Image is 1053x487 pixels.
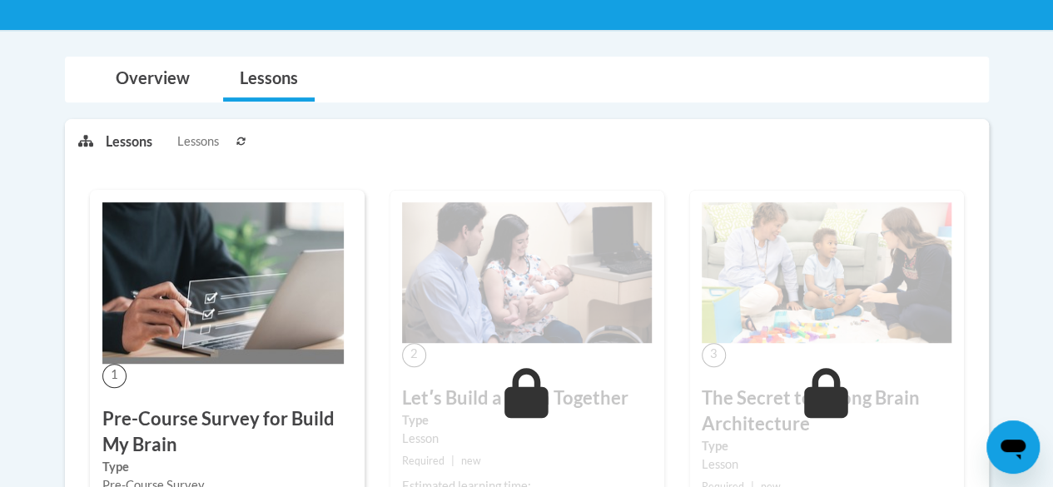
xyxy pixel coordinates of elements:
[177,132,219,151] span: Lessons
[986,420,1040,474] iframe: Button to launch messaging window
[451,455,454,467] span: |
[402,430,652,448] div: Lesson
[702,437,951,455] label: Type
[402,202,652,343] img: Course Image
[223,57,315,102] a: Lessons
[402,343,426,367] span: 2
[402,455,445,467] span: Required
[402,411,652,430] label: Type
[402,385,652,411] h3: Letʹs Build a Brain Together
[102,202,344,364] img: Course Image
[99,57,206,102] a: Overview
[702,202,951,343] img: Course Image
[461,455,481,467] span: new
[102,458,352,476] label: Type
[106,132,152,151] p: Lessons
[702,455,951,474] div: Lesson
[702,343,726,367] span: 3
[102,364,127,388] span: 1
[702,385,951,437] h3: The Secret to Strong Brain Architecture
[102,406,352,458] h3: Pre-Course Survey for Build My Brain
